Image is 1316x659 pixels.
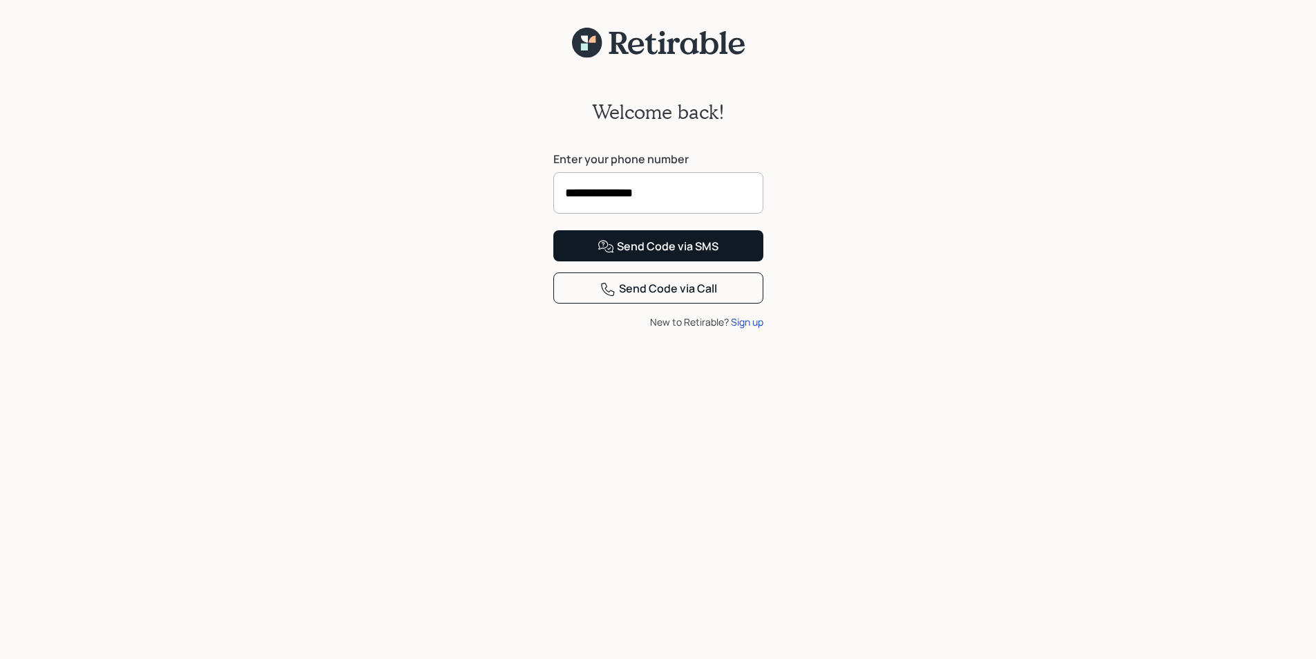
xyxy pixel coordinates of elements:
button: Send Code via Call [553,272,763,304]
div: Send Code via Call [600,281,717,297]
div: Sign up [731,315,763,329]
div: New to Retirable? [553,315,763,329]
button: Send Code via SMS [553,230,763,261]
label: Enter your phone number [553,151,763,167]
div: Send Code via SMS [598,239,718,255]
h2: Welcome back! [592,100,725,124]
